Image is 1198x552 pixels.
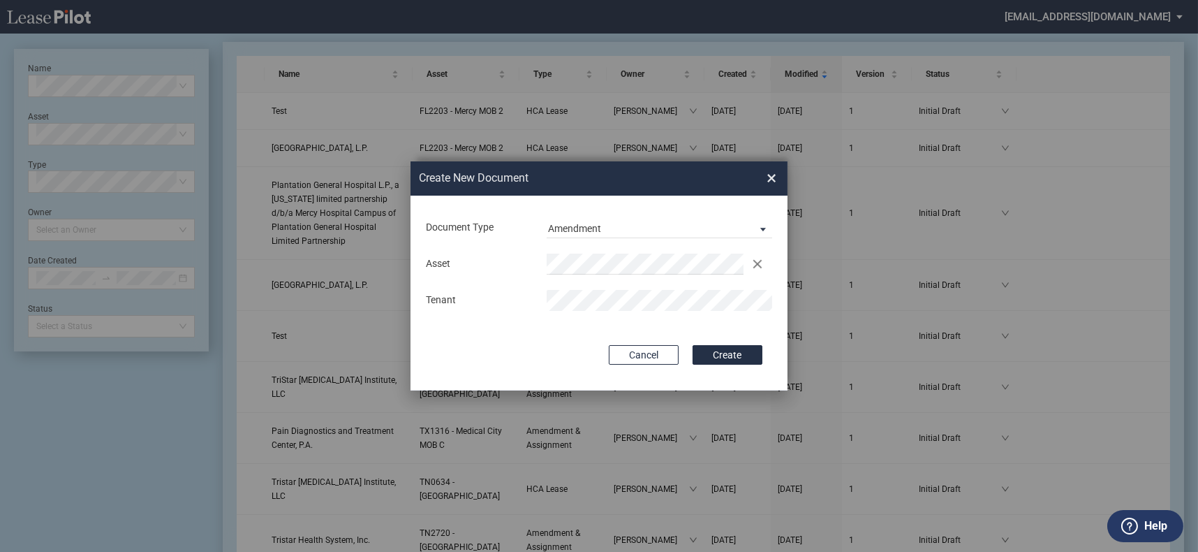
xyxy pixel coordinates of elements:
[411,161,787,391] md-dialog: Create New ...
[417,257,538,271] div: Asset
[609,345,679,365] button: Cancel
[548,223,601,234] div: Amendment
[419,170,716,186] h2: Create New Document
[417,293,538,307] div: Tenant
[693,345,762,365] button: Create
[767,167,776,189] span: ×
[417,221,538,235] div: Document Type
[547,217,772,238] md-select: Document Type: Amendment
[1144,517,1167,535] label: Help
